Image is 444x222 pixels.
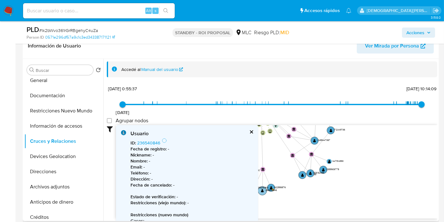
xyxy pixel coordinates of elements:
text: 603132455 [313,171,324,174]
button: Archivos adjuntos [24,179,103,194]
p: - [131,158,253,164]
span: Riesgo PLD: [254,29,289,36]
span: 3.158.0 [431,15,441,20]
text: 1447814883 [332,159,344,162]
span: s [155,8,156,14]
text:  [287,134,290,137]
text:  [262,131,264,135]
button: Documentación [24,88,103,103]
b: Nickname : [131,152,151,158]
p: - [131,164,253,170]
text:  [301,173,304,177]
p: cristian.porley@mercadolibre.com [367,8,431,14]
p: - [131,194,253,200]
button: search-icon [159,6,172,15]
text:  [292,128,295,130]
button: Volver al orden por defecto [96,67,101,74]
text:  [269,129,271,133]
text:  [322,168,325,172]
span: Alt [146,8,151,14]
a: 236540846 [137,140,160,146]
span: [DATE] 10:14:09 [406,86,436,92]
b: Fecha de cancelado : [131,182,172,188]
b: ID : [131,140,136,146]
p: - [131,182,253,188]
button: Acciones [402,28,435,38]
text:  [330,128,332,132]
p: - [131,146,253,152]
text:  [261,189,264,193]
button: General [24,73,103,88]
b: Restricciones (viejo mundo) : [131,200,186,206]
text:  [313,139,316,143]
text:  [267,121,269,125]
button: Restricciones Nuevo Mundo [24,103,103,118]
button: cerrar [249,130,253,134]
b: Fecha de registro : [131,146,167,152]
input: Buscar usuario o caso... [23,7,175,15]
p: STANDBY - ROI PROPOSAL [173,28,233,37]
input: Buscar [36,67,91,73]
text:  [291,154,294,156]
span: [DATE] [116,109,130,116]
span: MID [280,29,289,36]
text:  [270,186,273,190]
b: Restricciones (nuevo mundo) [131,212,188,218]
p: - [131,170,253,176]
a: 0571e296df57a9c1c3ed343387171121 [45,35,115,40]
span: Accesos rápidos [304,7,340,14]
b: Teléfono : [131,170,149,176]
button: Devices Geolocation [24,149,103,164]
button: Buscar [29,67,34,73]
text:  [310,153,313,155]
input: Agrupar nodos [107,118,112,123]
text: 1096390810 [257,186,268,189]
button: Anticipos de dinero [24,194,103,210]
text:  [328,160,331,163]
text: 2488447367 [318,138,330,142]
text:  [275,124,277,127]
p: - [131,200,253,206]
text:  [309,171,312,175]
span: Acciones [406,28,424,38]
span: Agrupar nodos [116,117,148,124]
text: 236540846 [265,188,277,192]
text: 622556876 [274,185,286,188]
text:  [258,123,260,126]
button: Información de accesos [24,118,103,134]
p: - [131,176,253,182]
text: 1712449736 [334,128,345,131]
span: Ver Mirada por Persona [365,38,419,54]
text: 1991618502 [249,168,260,172]
b: Email : [131,164,142,170]
b: Person ID [27,35,44,40]
h1: Información de Usuario [28,43,81,49]
b: Dirección : [131,176,150,182]
div: Usuario [131,130,253,137]
text:  [261,168,265,170]
b: Estado de verificación : [131,193,175,200]
span: [DATE] 0:55:37 [108,86,137,92]
button: Direcciones [24,164,103,179]
div: MLC [235,29,252,36]
span: # lk2bWvo361rGrRBgehyC4uZa [39,27,98,34]
button: Ver Mirada por Persona [357,38,434,54]
a: Salir [433,7,439,14]
p: - [131,152,253,158]
b: PLD [27,24,39,35]
a: Notificaciones [346,8,351,13]
a: Manual del usuario [142,67,183,73]
button: Cruces y Relaciones [24,134,103,149]
span: Accedé al [121,67,141,73]
b: Nombre : [131,158,148,164]
text: 2388603775 [326,168,339,171]
text: 751592758 [306,173,316,176]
